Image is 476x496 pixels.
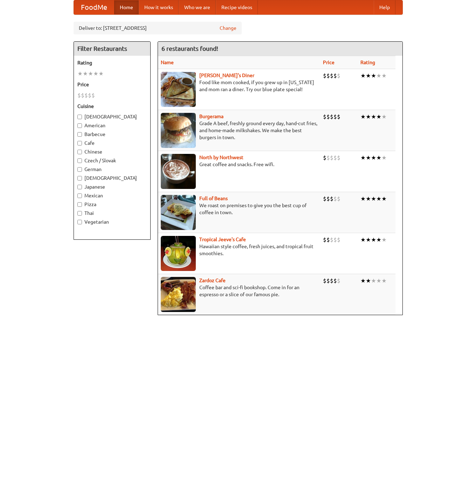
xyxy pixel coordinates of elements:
[77,132,82,137] input: Barbecue
[77,59,147,66] h5: Rating
[360,154,366,162] li: ★
[371,195,376,203] li: ★
[366,277,371,285] li: ★
[161,284,317,298] p: Coffee bar and sci-fi bookshop. Come in for an espresso or a slice of our famous pie.
[360,113,366,121] li: ★
[360,60,375,65] a: Rating
[381,277,387,285] li: ★
[323,60,334,65] a: Price
[360,195,366,203] li: ★
[333,72,337,80] li: $
[88,91,91,99] li: $
[77,115,82,119] input: [DEMOGRAPHIC_DATA]
[77,176,82,181] input: [DEMOGRAPHIC_DATA]
[98,70,104,77] li: ★
[199,73,254,78] a: [PERSON_NAME]'s Diner
[323,72,326,80] li: $
[77,175,147,182] label: [DEMOGRAPHIC_DATA]
[220,25,236,32] a: Change
[330,236,333,244] li: $
[366,113,371,121] li: ★
[161,236,196,271] img: jeeves.jpg
[360,236,366,244] li: ★
[326,72,330,80] li: $
[161,113,196,148] img: burgerama.jpg
[77,157,147,164] label: Czech / Slovak
[326,195,330,203] li: $
[326,154,330,162] li: $
[330,277,333,285] li: $
[381,72,387,80] li: ★
[74,22,242,34] div: Deliver to: [STREET_ADDRESS]
[77,123,82,128] input: American
[337,113,340,121] li: $
[326,236,330,244] li: $
[366,236,371,244] li: ★
[199,278,226,283] a: Zardoz Cafe
[333,154,337,162] li: $
[77,113,147,120] label: [DEMOGRAPHIC_DATA]
[333,195,337,203] li: $
[77,202,82,207] input: Pizza
[330,154,333,162] li: $
[199,237,246,242] a: Tropical Jeeve's Cafe
[199,114,223,119] b: Burgerama
[161,195,196,230] img: beans.jpg
[376,72,381,80] li: ★
[93,70,98,77] li: ★
[337,277,340,285] li: $
[161,120,317,141] p: Grade A beef, freshly ground every day, hand-cut fries, and home-made milkshakes. We make the bes...
[77,201,147,208] label: Pizza
[371,154,376,162] li: ★
[333,113,337,121] li: $
[323,195,326,203] li: $
[77,70,83,77] li: ★
[161,202,317,216] p: We roast on premises to give you the best cup of coffee in town.
[337,195,340,203] li: $
[77,148,147,155] label: Chinese
[77,141,82,145] input: Cafe
[323,236,326,244] li: $
[74,42,150,56] h4: Filter Restaurants
[366,195,371,203] li: ★
[77,81,147,88] h5: Price
[376,195,381,203] li: ★
[77,91,81,99] li: $
[330,113,333,121] li: $
[366,72,371,80] li: ★
[337,154,340,162] li: $
[161,79,317,93] p: Food like mom cooked, if you grew up in [US_STATE] and mom ran a diner. Try our blue plate special!
[360,72,366,80] li: ★
[77,185,82,189] input: Japanese
[371,236,376,244] li: ★
[376,154,381,162] li: ★
[333,236,337,244] li: $
[376,113,381,121] li: ★
[77,220,82,224] input: Vegetarian
[77,183,147,190] label: Japanese
[74,0,114,14] a: FoodMe
[381,154,387,162] li: ★
[323,277,326,285] li: $
[139,0,179,14] a: How it works
[88,70,93,77] li: ★
[371,277,376,285] li: ★
[330,72,333,80] li: $
[381,236,387,244] li: ★
[323,154,326,162] li: $
[376,236,381,244] li: ★
[161,72,196,107] img: sallys.jpg
[366,154,371,162] li: ★
[199,155,243,160] a: North by Northwest
[77,167,82,172] input: German
[179,0,216,14] a: Who we are
[326,277,330,285] li: $
[161,45,218,52] ng-pluralize: 6 restaurants found!
[77,131,147,138] label: Barbecue
[326,113,330,121] li: $
[81,91,84,99] li: $
[77,158,82,163] input: Czech / Slovak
